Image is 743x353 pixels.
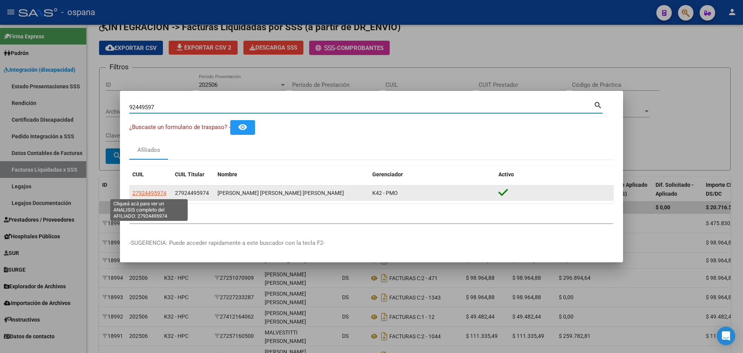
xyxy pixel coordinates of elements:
div: 1 total [129,204,614,223]
span: K42 - PMO [372,190,398,196]
span: Gerenciador [372,171,403,177]
span: 27924495974 [132,190,166,196]
span: ¿Buscaste un formulario de traspaso? - [129,124,230,131]
div: Afiliados [137,146,160,155]
datatable-header-cell: Gerenciador [369,166,495,183]
datatable-header-cell: Activo [495,166,614,183]
datatable-header-cell: CUIL [129,166,172,183]
datatable-header-cell: CUIL Titular [172,166,214,183]
span: Nombre [217,171,237,177]
p: -SUGERENCIA: Puede acceder rapidamente a este buscador con la tecla F2- [129,239,614,248]
datatable-header-cell: Nombre [214,166,369,183]
mat-icon: remove_red_eye [238,122,247,132]
div: Open Intercom Messenger [717,327,735,345]
div: [PERSON_NAME] [PERSON_NAME] [PERSON_NAME] [217,189,366,198]
span: 27924495974 [175,190,209,196]
mat-icon: search [594,100,603,109]
span: CUIL Titular [175,171,204,177]
span: Activo [498,171,514,177]
span: CUIL [132,171,144,177]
